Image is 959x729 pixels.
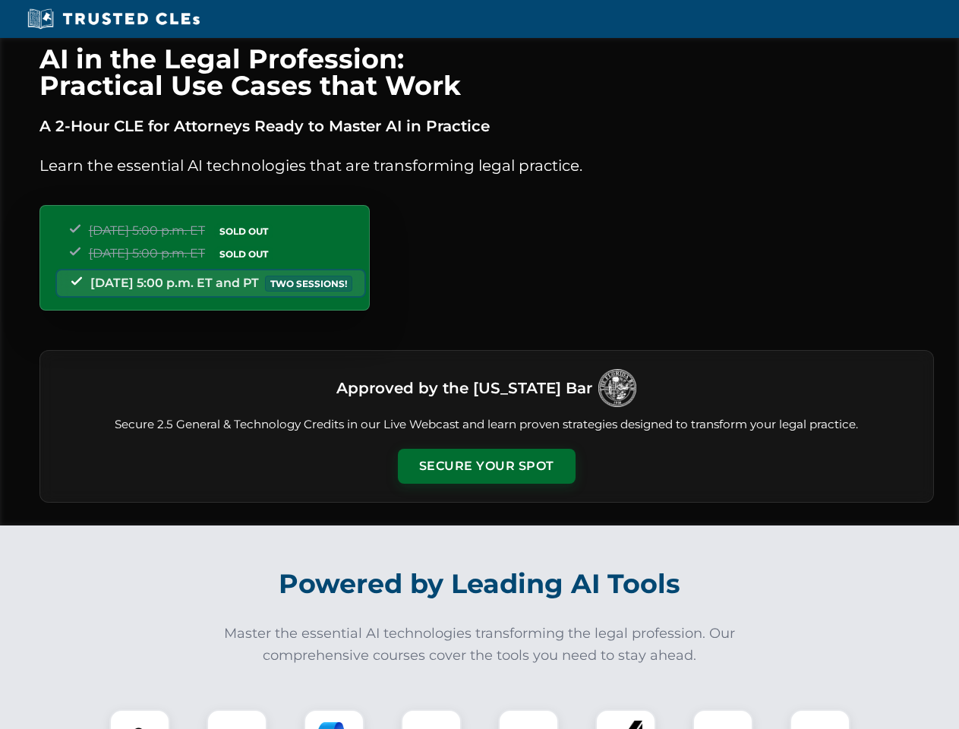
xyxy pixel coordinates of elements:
span: SOLD OUT [214,246,273,262]
p: A 2-Hour CLE for Attorneys Ready to Master AI in Practice [39,114,934,138]
h2: Powered by Leading AI Tools [59,557,901,611]
p: Master the essential AI technologies transforming the legal profession. Our comprehensive courses... [214,623,746,667]
p: Learn the essential AI technologies that are transforming legal practice. [39,153,934,178]
button: Secure Your Spot [398,449,576,484]
img: Trusted CLEs [23,8,204,30]
h1: AI in the Legal Profession: Practical Use Cases that Work [39,46,934,99]
p: Secure 2.5 General & Technology Credits in our Live Webcast and learn proven strategies designed ... [58,416,915,434]
img: Logo [598,369,636,407]
span: SOLD OUT [214,223,273,239]
span: [DATE] 5:00 p.m. ET [89,223,205,238]
h3: Approved by the [US_STATE] Bar [336,374,592,402]
span: [DATE] 5:00 p.m. ET [89,246,205,260]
